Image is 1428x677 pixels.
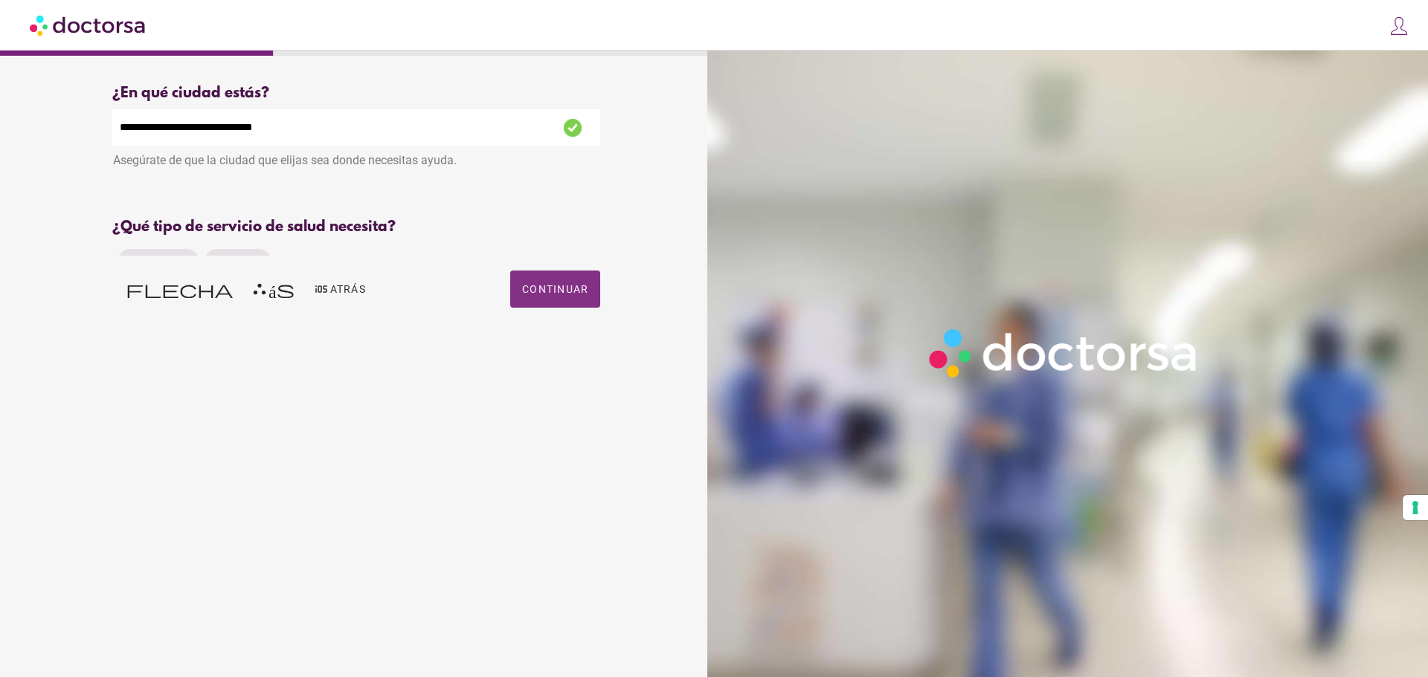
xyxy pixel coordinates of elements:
img: Logo-Doctorsa-trans-White-partial-flat.png [922,321,1207,385]
button: flecha_atrás_ios Atrás [120,271,372,308]
button: Continuar [510,271,600,308]
span: Pediatrics [213,255,262,267]
span: Primary Care [127,255,190,267]
button: Sus preferencias de consentimiento para las tecnologías de seguimiento [1403,495,1428,520]
font: Atrás [330,283,366,295]
img: icons8-customer-100.png [1389,16,1409,36]
font: ¿Qué tipo de servicio de salud necesita? [112,218,396,236]
font: ¿En qué ciudad estás? [112,85,269,102]
font: Asegúrate de que la ciudad que elijas sea donde necesitas ayuda. [113,153,457,167]
img: Doctorsa.com [30,8,147,42]
font: Continuar [522,283,588,295]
